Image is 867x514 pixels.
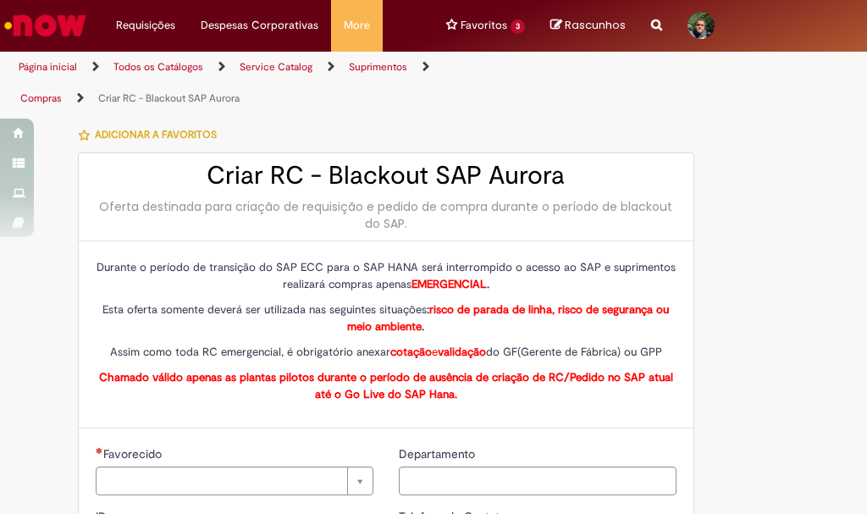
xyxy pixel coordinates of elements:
a: No momento, sua lista de rascunhos tem 0 Itens [550,17,626,33]
input: Departamento [399,467,676,495]
div: Oferta destinada para criação de requisição e pedido de compra durante o período de blackout do SAP. [96,198,677,232]
a: Compras [20,91,62,105]
span: Despesas Corporativas [201,17,318,34]
a: Todos os Catálogos [113,60,203,74]
span: Assim como toda RC emergencial, é obrigatório anexar do GF(Gerente de Fábrica) ou GPP [110,345,662,359]
span: More [344,17,370,34]
span: e [390,345,486,359]
span: Necessários [96,447,103,454]
span: Esta oferta somente deverá ser utilizada nas seguintes situações [102,302,669,334]
span: Adicionar a Favoritos [95,128,217,141]
strong: : . [347,302,669,334]
span: risco de parada de linha, risco de segurança ou meio ambiente [347,302,669,334]
ul: Trilhas de página [13,52,493,114]
strong: validação [438,345,486,359]
span: 3 [511,19,525,34]
a: Limpar campo Favorecido [96,467,373,495]
span: Rascunhos [565,17,626,33]
img: ServiceNow [2,8,89,42]
span: Necessários - Favorecido [103,446,165,461]
a: Página inicial [19,60,77,74]
a: Criar RC - Blackout SAP Aurora [98,91,240,105]
span: Departamento [399,446,478,461]
span: Requisições [116,17,175,34]
a: Service Catalog [240,60,312,74]
strong: . [411,277,489,291]
strong: cotação [390,345,432,359]
strong: Chamado válido apenas as plantas pilotos durante o período de ausência de criação de RC/Pedido no... [99,370,673,401]
a: Suprimentos [349,60,407,74]
button: Adicionar a Favoritos [78,117,226,152]
span: Favoritos [461,17,507,34]
span: Durante o período de transição do SAP ECC para o SAP HANA será interrompido o acesso ao SAP e sup... [97,260,676,291]
h2: Criar RC - Blackout SAP Aurora [96,162,677,190]
span: EMERGENCIAL [411,277,487,291]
